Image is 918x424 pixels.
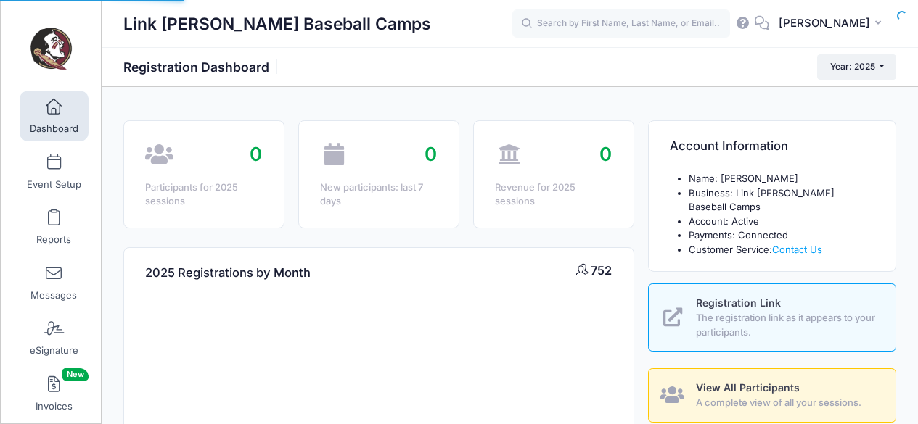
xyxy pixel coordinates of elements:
a: View All Participants A complete view of all your sessions. [648,368,896,423]
li: Customer Service: [689,243,874,257]
span: The registration link as it appears to your participants. [696,311,879,339]
a: Event Setup [20,146,89,197]
img: Link Jarrett Baseball Camps [25,22,79,77]
a: InvoicesNew [20,368,89,419]
span: New [62,368,89,381]
h4: Account Information [670,126,788,167]
a: Registration Link The registration link as it appears to your participants. [648,283,896,352]
span: 0 [425,143,437,165]
a: Dashboard [20,91,89,141]
div: Revenue for 2025 sessions [495,180,612,209]
span: 0 [599,143,612,165]
span: 0 [250,143,262,165]
span: 752 [591,263,612,278]
span: Event Setup [27,178,81,191]
span: eSignature [30,345,78,357]
a: eSignature [20,312,89,363]
a: Contact Us [772,244,822,255]
h1: Registration Dashboard [123,59,282,75]
div: New participants: last 7 days [320,180,437,209]
span: Registration Link [696,296,781,309]
h1: Link [PERSON_NAME] Baseball Camps [123,7,431,41]
button: Year: 2025 [817,54,896,79]
input: Search by First Name, Last Name, or Email... [512,9,730,38]
div: Participants for 2025 sessions [145,180,262,209]
h4: 2025 Registrations by Month [145,252,311,294]
span: Messages [30,289,77,302]
li: Name: [PERSON_NAME] [689,172,874,186]
span: Reports [36,234,71,246]
li: Business: Link [PERSON_NAME] Baseball Camps [689,186,874,215]
button: [PERSON_NAME] [769,7,896,41]
span: A complete view of all your sessions. [696,396,879,410]
span: Year: 2025 [830,61,875,72]
span: Dashboard [30,123,78,136]
li: Account: Active [689,215,874,229]
span: [PERSON_NAME] [779,15,870,31]
li: Payments: Connected [689,228,874,243]
span: Invoices [36,400,73,412]
span: View All Participants [696,381,800,394]
a: Reports [20,201,89,252]
a: Link Jarrett Baseball Camps [1,15,102,84]
a: Messages [20,257,89,308]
